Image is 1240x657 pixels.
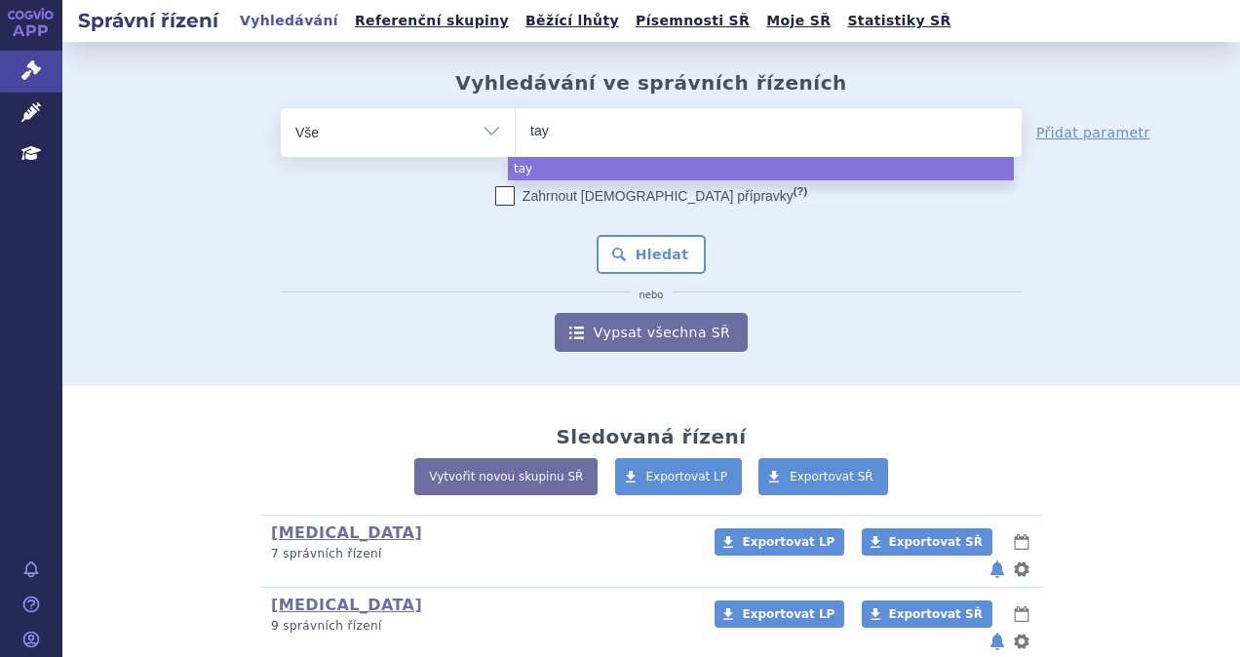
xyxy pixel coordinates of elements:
[495,186,807,206] label: Zahrnout [DEMOGRAPHIC_DATA] přípravky
[271,523,422,542] a: [MEDICAL_DATA]
[790,470,873,483] span: Exportovat SŘ
[760,8,836,34] a: Moje SŘ
[455,71,847,95] h2: Vyhledávání ve správních řízeních
[349,8,515,34] a: Referenční skupiny
[715,600,844,628] a: Exportovat LP
[841,8,956,34] a: Statistiky SŘ
[271,596,422,614] a: [MEDICAL_DATA]
[508,157,1014,180] li: tay
[555,313,748,352] a: Vypsat všechna SŘ
[615,458,743,495] a: Exportovat LP
[1012,602,1031,626] button: lhůty
[715,528,844,556] a: Exportovat LP
[556,425,746,448] h2: Sledovaná řízení
[62,7,234,34] h2: Správní řízení
[520,8,625,34] a: Běžící lhůty
[271,546,689,562] p: 7 správních řízení
[271,618,689,635] p: 9 správních řízení
[1012,630,1031,653] button: nastavení
[630,8,756,34] a: Písemnosti SŘ
[988,630,1007,653] button: notifikace
[862,528,992,556] a: Exportovat SŘ
[1012,558,1031,581] button: nastavení
[988,558,1007,581] button: notifikace
[1012,530,1031,554] button: lhůty
[794,185,807,198] abbr: (?)
[414,458,598,495] a: Vytvořit novou skupinu SŘ
[630,290,674,301] i: nebo
[889,535,983,549] span: Exportovat SŘ
[1036,123,1150,142] a: Přidat parametr
[597,235,707,274] button: Hledat
[889,607,983,621] span: Exportovat SŘ
[646,470,728,483] span: Exportovat LP
[862,600,992,628] a: Exportovat SŘ
[742,607,834,621] span: Exportovat LP
[742,535,834,549] span: Exportovat LP
[758,458,888,495] a: Exportovat SŘ
[234,8,344,34] a: Vyhledávání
